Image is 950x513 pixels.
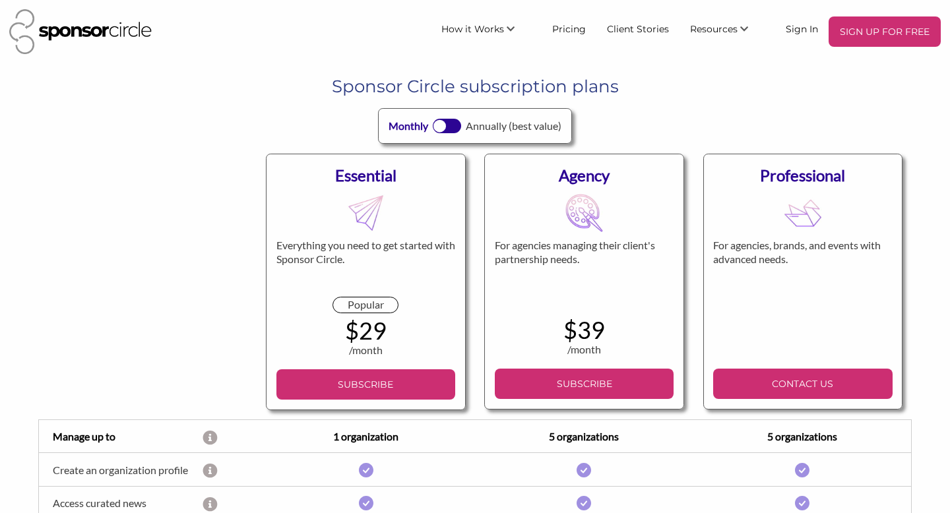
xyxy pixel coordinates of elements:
[567,343,601,355] span: /month
[680,16,775,47] li: Resources
[39,464,203,476] div: Create an organization profile
[441,23,504,35] span: How it Works
[690,23,738,35] span: Resources
[431,16,542,47] li: How it Works
[565,194,604,232] img: MDB8YWNjdF8xRVMyQnVKcDI4S0FlS2M5fGZsX2xpdmVfa1QzbGg0YzRNa2NWT1BDV21CQUZza1Zs0031E1MQed
[577,496,591,510] img: i
[713,239,893,297] div: For agencies, brands, and events with advanced needs.
[257,429,475,444] div: 1 organization
[282,375,451,394] p: SUBSCRIBE
[39,497,203,509] div: Access curated news
[693,429,912,444] div: 5 organizations
[834,22,935,42] p: SIGN UP FOR FREE
[495,318,674,342] div: $39
[276,318,456,342] div: $29
[500,374,669,394] p: SUBSCRIBE
[718,374,887,394] p: CONTACT US
[359,496,373,510] img: i
[495,164,674,187] div: Agency
[466,118,561,134] div: Annually (best value)
[276,164,456,187] div: Essential
[542,16,596,40] a: Pricing
[577,463,591,477] img: i
[359,463,373,477] img: i
[784,194,822,232] img: MDB8YWNjdF8xRVMyQnVKcDI4S0FlS2M5fGZsX2xpdmVfemZLY1VLQ1l3QUkzM2FycUE0M0ZwaXNX00M5cMylX0
[495,239,674,297] div: For agencies managing their client's partnership needs.
[713,369,893,399] a: CONTACT US
[795,463,809,477] img: i
[347,194,385,232] img: MDB8YWNjdF8xRVMyQnVKcDI4S0FlS2M5fGZsX2xpdmVfZ2hUeW9zQmppQkJrVklNa3k3WGg1bXBx00WCYLTg8d
[9,9,152,54] img: Sponsor Circle Logo
[389,118,428,134] div: Monthly
[495,369,674,399] a: SUBSCRIBE
[475,429,693,444] div: 5 organizations
[349,344,383,356] span: /month
[276,239,456,297] div: Everything you need to get started with Sponsor Circle.
[48,75,902,98] h1: Sponsor Circle subscription plans
[276,369,456,400] a: SUBSCRIBE
[775,16,829,40] a: Sign In
[713,164,893,187] div: Professional
[596,16,680,40] a: Client Stories
[795,496,809,510] img: i
[332,297,398,313] div: Popular
[39,429,203,444] div: Manage up to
